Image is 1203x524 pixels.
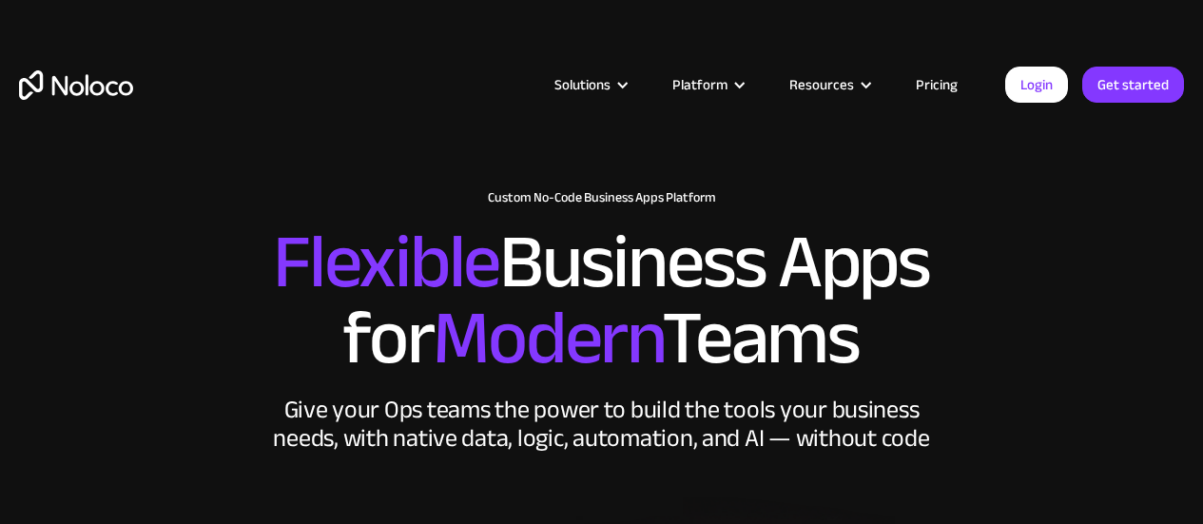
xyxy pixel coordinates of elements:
div: Solutions [531,72,649,97]
a: Pricing [892,72,981,97]
div: Give your Ops teams the power to build the tools your business needs, with native data, logic, au... [269,396,935,453]
div: Resources [789,72,854,97]
div: Resources [766,72,892,97]
span: Flexible [273,191,499,333]
span: Modern [433,267,662,409]
h1: Custom No-Code Business Apps Platform [19,190,1184,205]
div: Platform [672,72,728,97]
div: Solutions [554,72,611,97]
div: Platform [649,72,766,97]
a: Login [1005,67,1068,103]
a: home [19,70,133,100]
a: Get started [1082,67,1184,103]
h2: Business Apps for Teams [19,224,1184,377]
